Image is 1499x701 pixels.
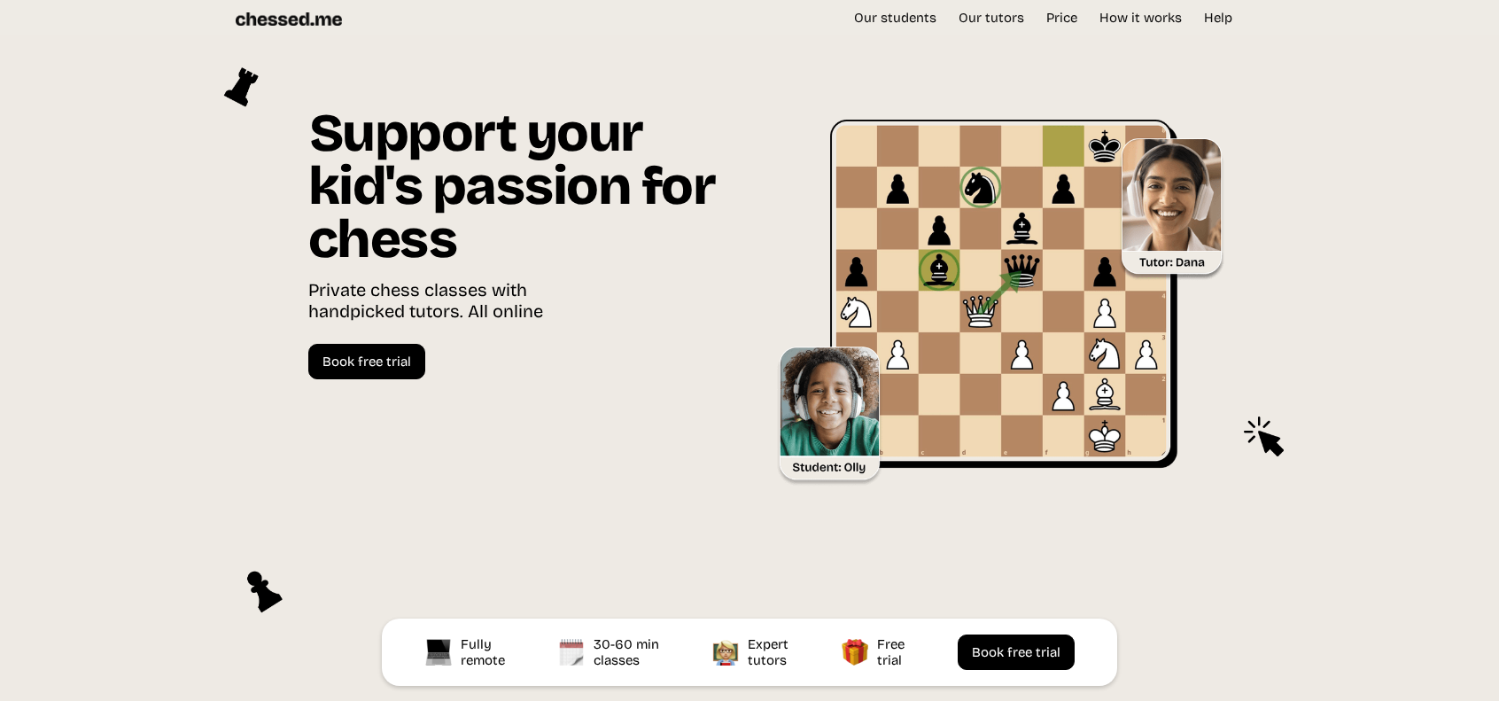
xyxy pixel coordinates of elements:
[1091,9,1191,27] a: How it works
[461,636,509,668] div: Fully remote
[877,636,909,668] div: Free trial
[308,106,723,279] h1: Support your kid's passion for chess
[958,635,1075,670] a: Book free trial
[594,636,664,668] div: 30-60 min classes
[748,636,793,668] div: Expert tutors
[950,9,1033,27] a: Our tutors
[845,9,945,27] a: Our students
[1195,9,1241,27] a: Help
[1037,9,1086,27] a: Price
[308,279,723,326] div: Private chess classes with handpicked tutors. All online
[308,344,425,379] a: Book free trial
